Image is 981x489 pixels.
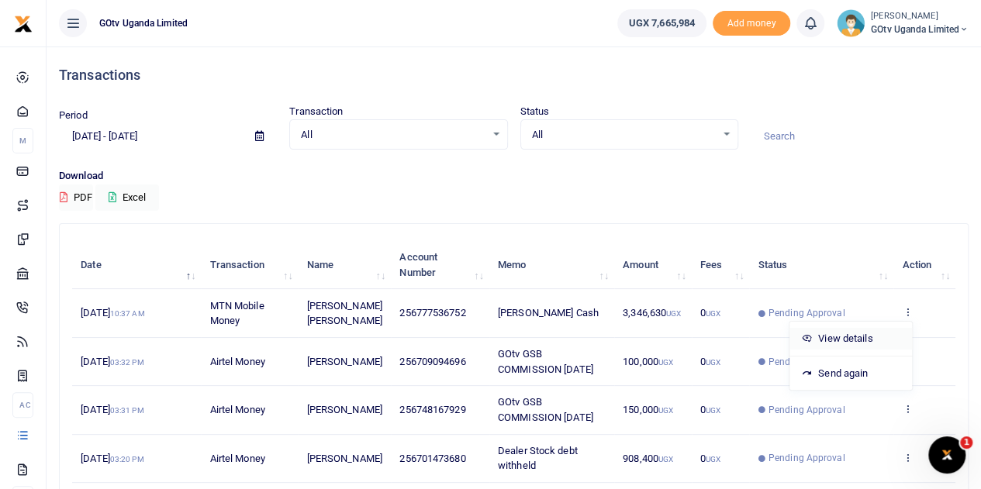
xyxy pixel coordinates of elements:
a: Add money [713,16,790,28]
span: [DATE] [81,453,143,464]
small: 03:20 PM [110,455,144,463]
span: 150,000 [623,404,673,415]
small: UGX [658,358,673,367]
span: [DATE] [81,307,144,319]
span: Dealer Stock debt withheld [498,445,578,472]
span: [PERSON_NAME] [PERSON_NAME] [307,300,382,327]
th: Account Number: activate to sort column ascending [391,241,489,289]
small: UGX [706,455,720,463]
a: logo-small logo-large logo-large [14,17,33,29]
small: 03:31 PM [110,406,144,415]
span: GOtv Uganda Limited [871,22,969,36]
small: UGX [706,309,720,318]
th: Name: activate to sort column ascending [298,241,391,289]
span: 100,000 [623,356,673,367]
span: 0 [700,307,720,319]
span: Airtel Money [210,453,265,464]
small: UGX [706,358,720,367]
h4: Transactions [59,67,969,84]
span: GOtv Uganda Limited [93,16,194,30]
span: [DATE] [81,356,143,367]
label: Status [520,104,550,119]
button: PDF [59,184,93,211]
li: M [12,128,33,153]
span: Pending Approval [769,355,845,369]
small: 03:32 PM [110,358,144,367]
span: Pending Approval [769,306,845,320]
small: 10:37 AM [110,309,145,318]
small: UGX [658,455,673,463]
span: GOtv GSB COMMISSION [DATE] [498,396,593,423]
span: 256777536752 [399,307,465,319]
span: [PERSON_NAME] [307,356,382,367]
span: Pending Approval [769,451,845,465]
span: All [301,127,485,143]
span: [PERSON_NAME] Cash [498,307,599,319]
small: [PERSON_NAME] [871,10,969,23]
span: [PERSON_NAME] [307,453,382,464]
small: UGX [666,309,681,318]
span: [PERSON_NAME] [307,404,382,415]
th: Amount: activate to sort column ascending [614,241,692,289]
iframe: Intercom live chat [928,436,965,474]
span: GOtv GSB COMMISSION [DATE] [498,348,593,375]
span: 0 [700,404,720,415]
th: Transaction: activate to sort column ascending [201,241,298,289]
img: logo-small [14,15,33,33]
button: Excel [95,184,159,211]
a: Send again [789,363,912,384]
th: Status: activate to sort column ascending [749,241,893,289]
th: Date: activate to sort column descending [72,241,201,289]
small: UGX [706,406,720,415]
span: All [532,127,716,143]
span: 3,346,630 [623,307,681,319]
th: Memo: activate to sort column ascending [489,241,614,289]
span: Add money [713,11,790,36]
span: 256701473680 [399,453,465,464]
a: profile-user [PERSON_NAME] GOtv Uganda Limited [837,9,969,37]
li: Wallet ballance [611,9,713,37]
span: 256709094696 [399,356,465,367]
span: 0 [700,356,720,367]
span: 256748167929 [399,404,465,415]
label: Period [59,108,88,123]
th: Fees: activate to sort column ascending [692,241,750,289]
span: MTN Mobile Money [210,300,264,327]
span: 908,400 [623,453,673,464]
span: Airtel Money [210,356,265,367]
p: Download [59,168,969,184]
span: UGX 7,665,984 [629,15,695,31]
th: Action: activate to sort column ascending [893,241,955,289]
span: 0 [700,453,720,464]
span: Pending Approval [769,403,845,417]
span: Airtel Money [210,404,265,415]
li: Ac [12,392,33,418]
span: [DATE] [81,404,143,415]
li: Toup your wallet [713,11,790,36]
a: UGX 7,665,984 [617,9,706,37]
input: select period [59,123,243,150]
img: profile-user [837,9,865,37]
a: View details [789,328,912,350]
small: UGX [658,406,673,415]
label: Transaction [289,104,343,119]
input: Search [751,123,969,150]
span: 1 [960,436,972,449]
